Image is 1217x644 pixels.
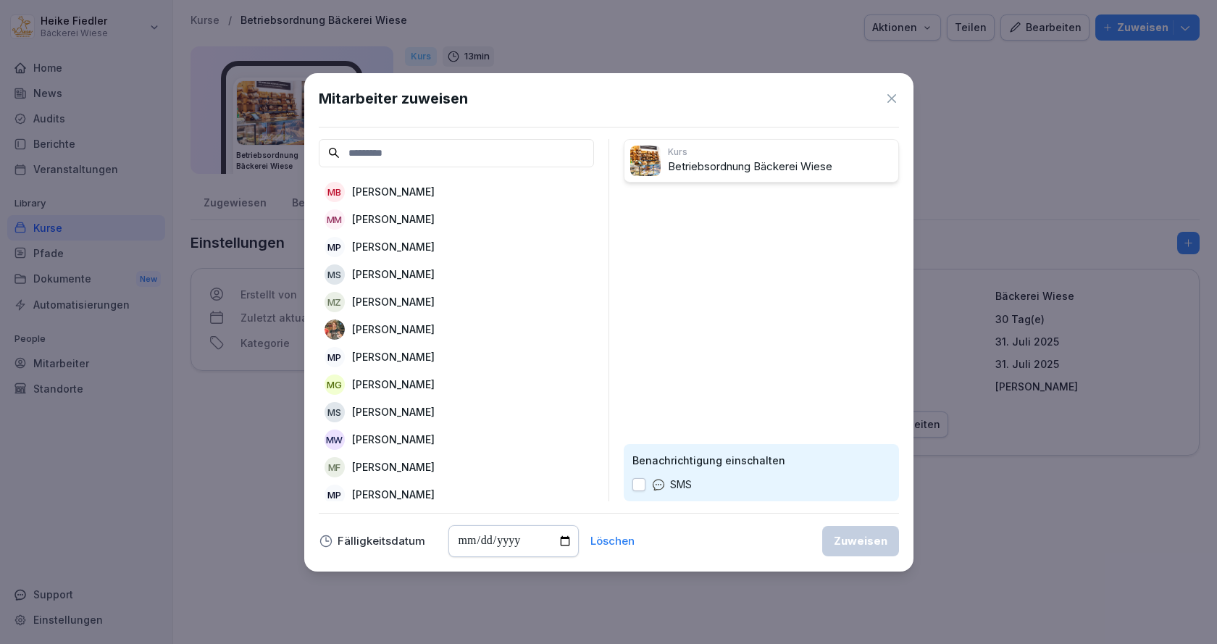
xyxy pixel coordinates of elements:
div: MS [325,402,345,422]
img: hrazz4pg2gd0t3y9g2pe9arr.png [325,319,345,340]
p: Betriebsordnung Bäckerei Wiese [668,159,892,175]
div: MZ [325,292,345,312]
p: Fälligkeitsdatum [338,536,425,546]
button: Zuweisen [822,526,899,556]
div: MB [325,182,345,202]
p: [PERSON_NAME] [352,377,435,392]
h1: Mitarbeiter zuweisen [319,88,468,109]
p: Kurs [668,146,892,159]
div: MW [325,430,345,450]
p: [PERSON_NAME] [352,294,435,309]
p: [PERSON_NAME] [352,404,435,419]
div: MP [325,237,345,257]
div: MP [325,347,345,367]
p: SMS [670,477,692,493]
p: Benachrichtigung einschalten [632,453,890,468]
div: MS [325,264,345,285]
p: [PERSON_NAME] [352,487,435,502]
p: [PERSON_NAME] [352,432,435,447]
p: [PERSON_NAME] [352,184,435,199]
p: [PERSON_NAME] [352,349,435,364]
p: [PERSON_NAME] [352,322,435,337]
div: Zuweisen [834,533,887,549]
div: MG [325,375,345,395]
div: MM [325,209,345,230]
div: MP [325,485,345,505]
div: MF [325,457,345,477]
p: [PERSON_NAME] [352,212,435,227]
button: Löschen [590,536,635,546]
p: [PERSON_NAME] [352,459,435,474]
p: [PERSON_NAME] [352,239,435,254]
p: [PERSON_NAME] [352,267,435,282]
